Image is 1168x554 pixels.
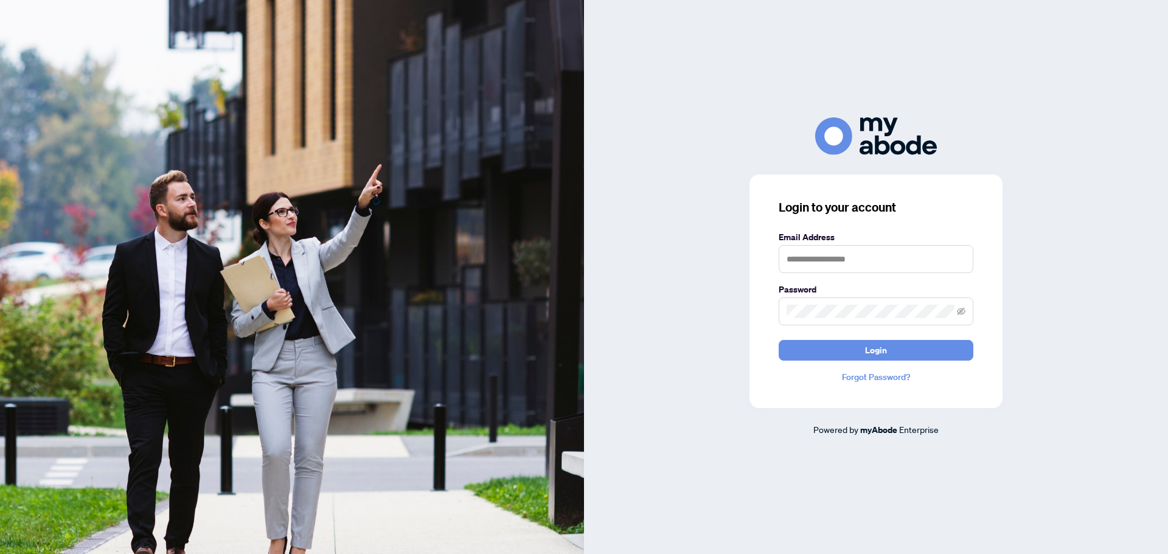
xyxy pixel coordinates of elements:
[779,340,973,361] button: Login
[815,117,937,154] img: ma-logo
[779,283,973,296] label: Password
[813,424,858,435] span: Powered by
[779,230,973,244] label: Email Address
[899,424,939,435] span: Enterprise
[957,307,965,316] span: eye-invisible
[865,341,887,360] span: Login
[779,199,973,216] h3: Login to your account
[860,423,897,437] a: myAbode
[779,370,973,384] a: Forgot Password?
